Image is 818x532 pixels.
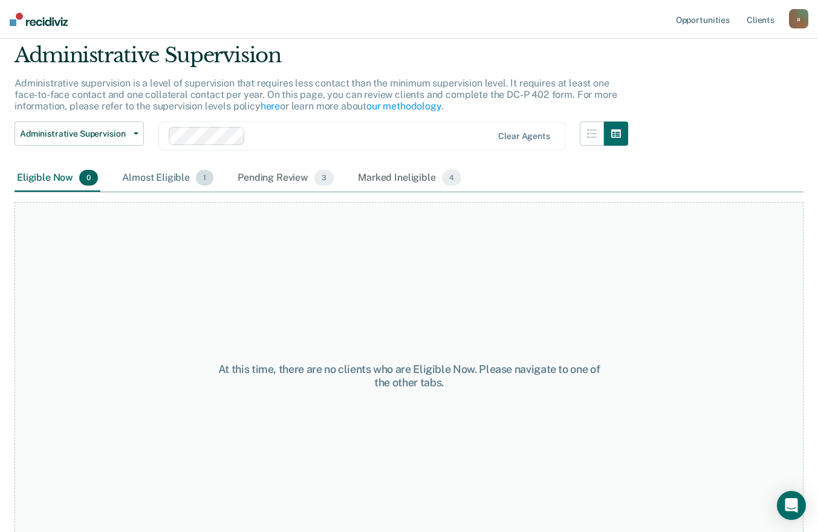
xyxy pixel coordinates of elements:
div: Almost Eligible1 [120,165,216,192]
span: 3 [314,170,334,186]
span: 4 [442,170,461,186]
p: Administrative supervision is a level of supervision that requires less contact than the minimum ... [15,77,617,112]
div: Marked Ineligible4 [355,165,464,192]
div: Administrative Supervision [15,43,628,77]
div: At this time, there are no clients who are Eligible Now. Please navigate to one of the other tabs. [212,363,606,389]
a: here [261,100,280,112]
div: Open Intercom Messenger [777,491,806,520]
span: Administrative Supervision [20,129,129,139]
a: our methodology [366,100,441,112]
button: Administrative Supervision [15,122,144,146]
div: Eligible Now0 [15,165,100,192]
button: a [789,9,808,28]
img: Recidiviz [10,13,68,26]
div: Clear agents [498,131,550,141]
span: 0 [79,170,98,186]
span: 1 [196,170,213,186]
div: Pending Review3 [235,165,336,192]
